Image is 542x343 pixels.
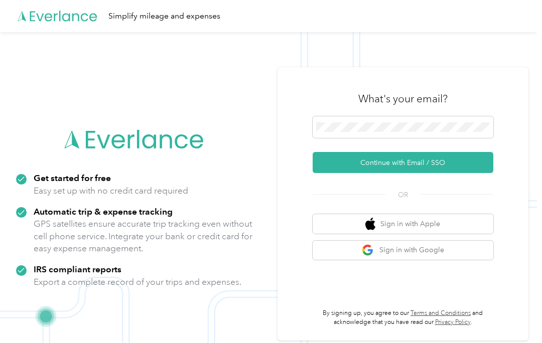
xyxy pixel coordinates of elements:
[34,185,188,197] p: Easy set up with no credit card required
[313,214,493,234] button: apple logoSign in with Apple
[108,10,220,23] div: Simplify mileage and expenses
[34,218,253,255] p: GPS satellites ensure accurate trip tracking even without cell phone service. Integrate your bank...
[34,264,121,274] strong: IRS compliant reports
[313,241,493,260] button: google logoSign in with Google
[358,92,448,106] h3: What's your email?
[34,173,111,183] strong: Get started for free
[313,152,493,173] button: Continue with Email / SSO
[435,318,471,326] a: Privacy Policy
[411,309,471,317] a: Terms and Conditions
[34,276,241,288] p: Export a complete record of your trips and expenses.
[365,218,375,230] img: apple logo
[313,309,493,326] p: By signing up, you agree to our and acknowledge that you have read our .
[34,206,173,217] strong: Automatic trip & expense tracking
[362,244,374,257] img: google logo
[385,190,421,200] span: OR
